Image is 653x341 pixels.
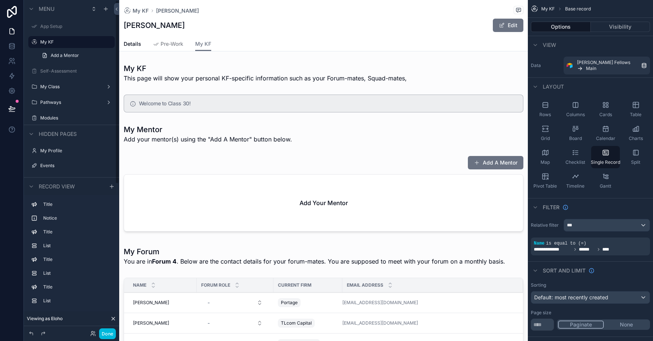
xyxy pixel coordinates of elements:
[493,19,523,32] button: Edit
[40,39,110,45] label: My KF
[541,159,550,165] span: Map
[534,294,608,300] span: Default: most recently created
[99,328,116,339] button: Done
[531,310,551,316] label: Page size
[565,6,591,12] span: Base record
[591,159,620,165] span: Single Record
[531,146,560,168] button: Map
[39,5,54,13] span: Menu
[596,136,615,141] span: Calendar
[564,57,650,74] a: [PERSON_NAME] FellowsMain
[543,267,586,274] span: Sort And Limit
[621,146,650,168] button: Split
[39,130,77,138] span: Hidden pages
[591,22,650,32] button: Visibility
[631,159,640,165] span: Split
[153,37,183,52] a: Pre-Work
[534,241,545,246] span: Name
[600,183,611,189] span: Gantt
[201,282,230,288] span: Forum Role
[40,99,100,105] label: Pathways
[124,7,149,15] a: My KF
[566,112,585,118] span: Columns
[531,63,561,68] label: Data
[531,282,546,288] label: Sorting
[37,50,115,61] a: Add a Mentor
[629,136,643,141] span: Charts
[591,170,620,192] button: Gantt
[621,122,650,144] button: Charts
[40,23,110,29] label: App Setup
[565,159,585,165] span: Checklist
[531,170,560,192] button: Pivot Table
[541,6,555,12] span: My KF
[40,68,110,74] label: Self-Assessment
[604,321,649,329] button: None
[124,37,141,52] a: Details
[43,215,109,221] label: Notice
[347,282,383,288] span: Email Address
[591,98,620,121] button: Cards
[27,316,63,322] span: Viewing as Eloho
[569,136,582,141] span: Board
[561,146,590,168] button: Checklist
[40,115,110,121] label: Modules
[43,229,109,235] label: Title
[195,40,211,48] span: My KF
[630,112,641,118] span: Table
[43,201,109,207] label: Title
[161,40,183,48] span: Pre-Work
[599,112,612,118] span: Cards
[124,40,141,48] span: Details
[24,195,119,314] div: scrollable content
[543,41,556,49] span: View
[558,321,604,329] button: Paginate
[577,60,630,66] span: [PERSON_NAME] Fellows
[561,170,590,192] button: Timeline
[43,298,109,304] label: List
[541,136,550,141] span: Grid
[40,148,110,154] label: My Profile
[561,122,590,144] button: Board
[591,146,620,168] button: Single Record
[561,98,590,121] button: Columns
[278,282,311,288] span: Current Firm
[156,7,199,15] a: [PERSON_NAME]
[531,22,591,32] button: Options
[133,282,146,288] span: Name
[43,270,109,276] label: List
[40,163,110,169] label: Events
[539,112,551,118] span: Rows
[133,7,149,15] span: My KF
[124,20,185,31] h1: [PERSON_NAME]
[591,122,620,144] button: Calendar
[39,183,75,190] span: Record view
[543,83,564,90] span: Layout
[621,98,650,121] button: Table
[586,66,596,71] span: Main
[51,52,79,58] span: Add a Mentor
[531,291,650,304] button: Default: most recently created
[43,284,109,290] label: Title
[40,84,100,90] label: My Class
[531,98,560,121] button: Rows
[531,222,561,228] label: Relative filter
[566,183,584,189] span: Timeline
[43,243,109,249] label: List
[43,256,109,262] label: Title
[533,183,557,189] span: Pivot Table
[543,204,560,211] span: Filter
[531,122,560,144] button: Grid
[567,63,573,68] img: Airtable Logo
[195,37,211,51] a: My KF
[546,241,586,246] span: is equal to (=)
